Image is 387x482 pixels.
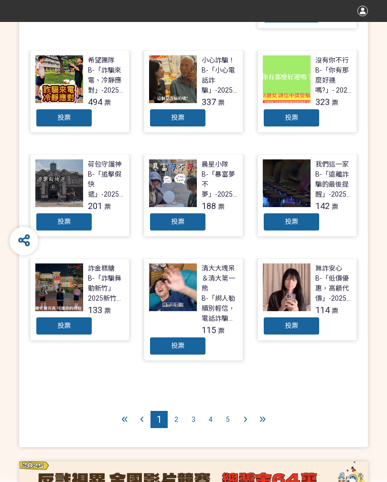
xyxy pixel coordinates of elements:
[192,416,195,423] span: 3
[57,322,71,329] span: 投票
[88,169,124,199] div: B-「追擊假快遞」-2025新竹市反詐視界影片徵件
[202,201,216,211] span: 188
[104,307,111,314] span: 票
[30,154,129,237] a: 荷包守護神B-「追擊假快遞」-2025新竹市反詐視界影片徵件201票投票
[104,99,111,106] span: 票
[315,65,352,95] div: B-「你有那麼好運嗎?」- 2025新竹市反詐視界影片徵件
[157,414,162,425] span: 1
[88,201,102,211] span: 201
[171,218,184,225] span: 投票
[315,55,349,65] div: 沒有你不行
[258,258,357,341] a: 無詐安心B-「低價優惠，高額代價」-2025新竹市反詐視界影片徵件114票投票
[30,50,129,133] a: 希望團隊B-「詐騙來電、冷靜應對」-2025新竹市反詐視界影片徵件494票投票
[104,203,111,210] span: 票
[88,263,115,273] div: 詐金糕糖
[171,342,184,349] span: 投票
[202,97,216,107] span: 337
[315,305,330,315] span: 114
[144,154,243,237] a: 晨星小隊B-「暴富夢不夢」-2025新竹市反詐視界影片徵件188票投票
[285,322,298,329] span: 投票
[30,258,129,341] a: 詐金糕糖B-「詐騙舞動新竹」2025新竹市反詐視界影片徵件133票投票
[315,273,352,304] div: B-「低價優惠，高額代價」-2025新竹市反詐視界影片徵件
[57,114,71,121] span: 投票
[285,114,298,121] span: 投票
[315,97,330,107] span: 323
[209,416,213,423] span: 4
[315,169,352,199] div: B-「遠離詐騙的最後提醒」-2025新竹市反詐視界影片徵件
[88,55,115,65] div: 希望團隊
[332,99,338,106] span: 票
[171,114,184,121] span: 投票
[218,99,225,106] span: 票
[202,293,238,324] div: B-「綁人勒贖別輕信，電話詐騙要小心」-2025新竹市反詐視界影片徵件
[57,218,71,225] span: 投票
[218,203,225,210] span: 票
[202,263,238,293] div: 清大大塊呆＆清大第一熊
[332,203,338,210] span: 票
[315,263,342,273] div: 無詐安心
[202,159,228,169] div: 晨星小隊
[88,97,102,107] span: 494
[315,201,330,211] span: 142
[202,325,216,335] span: 115
[332,307,338,314] span: 票
[202,55,235,65] div: 小心詐騙！
[174,416,178,423] span: 2
[88,273,124,304] div: B-「詐騙舞動新竹」2025新竹市反詐視界影片徵件
[315,159,349,169] div: 我們這一家
[88,159,121,169] div: 荷包守護神
[258,50,357,133] a: 沒有你不行B-「你有那麼好運嗎?」- 2025新竹市反詐視界影片徵件323票投票
[226,416,230,423] span: 5
[218,327,225,335] span: 票
[285,218,298,225] span: 投票
[88,65,124,95] div: B-「詐騙來電、冷靜應對」-2025新竹市反詐視界影片徵件
[88,305,102,315] span: 133
[144,258,243,361] a: 清大大塊呆＆清大第一熊B-「綁人勒贖別輕信，電話詐騙要小心」-2025新竹市反詐視界影片徵件115票投票
[144,50,243,133] a: 小心詐騙！B-「小心電話詐騙」-2025新竹市反詐視界影片徵件337票投票
[202,65,238,95] div: B-「小心電話詐騙」-2025新竹市反詐視界影片徵件
[258,154,357,237] a: 我們這一家B-「遠離詐騙的最後提醒」-2025新竹市反詐視界影片徵件142票投票
[202,169,238,199] div: B-「暴富夢不夢」-2025新竹市反詐視界影片徵件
